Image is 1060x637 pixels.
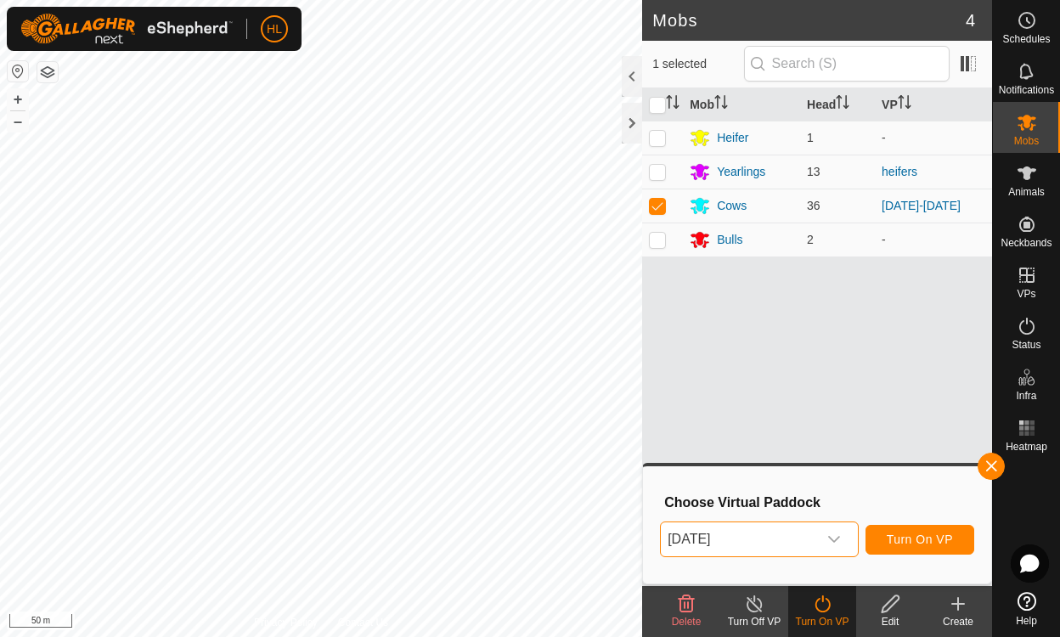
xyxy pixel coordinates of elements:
div: Turn On VP [788,614,856,629]
span: 1 selected [652,55,743,73]
span: Notifications [999,85,1054,95]
span: Heatmap [1006,442,1047,452]
div: Bulls [717,231,742,249]
p-sorticon: Activate to sort [666,98,679,111]
span: HL [267,20,282,38]
span: Help [1016,616,1037,626]
div: Create [924,614,992,629]
td: - [875,121,992,155]
td: - [875,223,992,256]
span: Mobs [1014,136,1039,146]
p-sorticon: Activate to sort [898,98,911,111]
span: VPs [1017,289,1035,299]
div: Edit [856,614,924,629]
a: Privacy Policy [254,615,318,630]
th: VP [875,88,992,121]
button: Reset Map [8,61,28,82]
span: aug 15 [661,522,816,556]
span: Neckbands [1001,238,1052,248]
div: Cows [717,197,747,215]
button: Map Layers [37,62,58,82]
div: Turn Off VP [720,614,788,629]
div: Heifer [717,129,748,147]
p-sorticon: Activate to sort [836,98,849,111]
span: Turn On VP [887,533,953,546]
a: [DATE]-[DATE] [882,199,961,212]
a: Help [993,585,1060,633]
button: + [8,89,28,110]
th: Mob [683,88,800,121]
span: 4 [966,8,975,33]
p-sorticon: Activate to sort [714,98,728,111]
input: Search (S) [744,46,950,82]
span: Infra [1016,391,1036,401]
img: Gallagher Logo [20,14,233,44]
div: dropdown trigger [817,522,851,556]
a: Contact Us [338,615,388,630]
span: 1 [807,131,814,144]
span: Animals [1008,187,1045,197]
th: Head [800,88,875,121]
h2: Mobs [652,10,966,31]
span: Schedules [1002,34,1050,44]
span: Status [1012,340,1040,350]
span: 2 [807,233,814,246]
h3: Choose Virtual Paddock [664,494,974,510]
span: 36 [807,199,820,212]
button: Turn On VP [865,525,974,555]
span: Delete [672,616,702,628]
a: heifers [882,165,917,178]
button: – [8,111,28,132]
div: Yearlings [717,163,765,181]
span: 13 [807,165,820,178]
